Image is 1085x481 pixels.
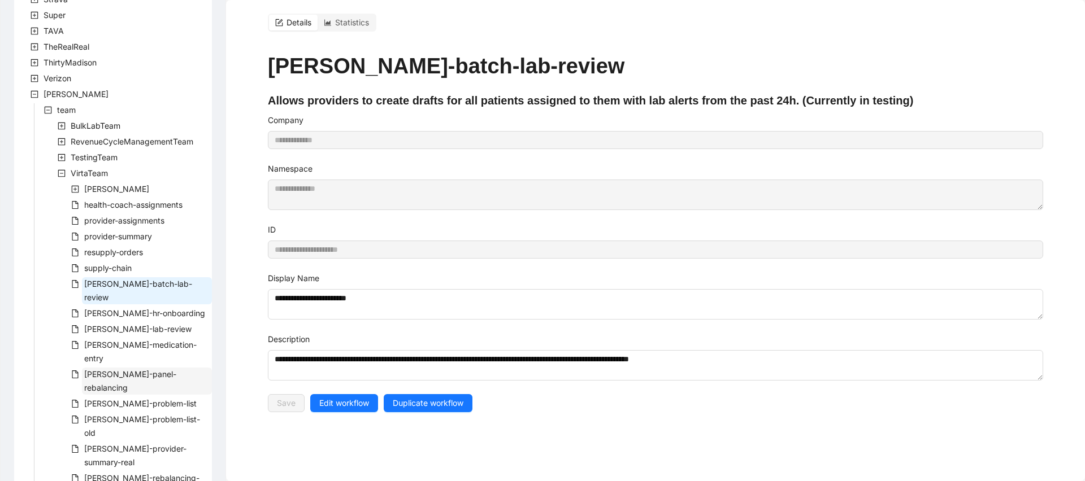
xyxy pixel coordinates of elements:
span: TAVA [44,26,64,36]
span: plus-square [31,11,38,19]
span: TheRealReal [41,40,92,54]
span: provider-summary [84,231,152,241]
span: provider-assignments [82,214,167,228]
span: virta-batch-lab-review [82,277,212,304]
span: file [71,445,79,453]
span: plus-square [58,138,66,146]
span: Edit workflow [319,397,369,409]
span: plus-square [71,185,79,193]
span: team [57,105,76,115]
span: ThirtyMadison [41,56,99,69]
textarea: Namespace [268,180,1043,210]
span: plus-square [58,122,66,130]
span: Save [277,397,296,409]
span: plus-square [31,59,38,67]
span: file [71,309,79,317]
span: RevenueCycleManagementTeam [68,135,196,148]
span: [PERSON_NAME]-hr-onboarding [84,308,205,318]
span: plus-square [58,154,66,161]
span: VirtaTeam [71,168,108,178]
input: ID [268,240,1043,259]
span: Verizon [41,72,73,85]
span: minus-square [58,169,66,177]
span: Duplicate workflow [393,397,463,409]
span: file [71,233,79,240]
span: file [71,341,79,349]
span: [PERSON_NAME]-panel-rebalancing [84,369,176,392]
span: file [71,264,79,272]
span: virta-hr-onboarding [82,307,207,320]
span: TestingTeam [68,151,120,164]
span: file [71,325,79,333]
span: TheRealReal [44,42,89,51]
span: virta-problem-list [82,397,199,410]
span: [PERSON_NAME] [44,89,108,99]
span: team [55,103,78,117]
span: virta-provider-summary-real [82,442,212,469]
span: Verizon [44,73,71,83]
span: Statistics [335,18,369,27]
span: Super [41,8,68,22]
button: Duplicate workflow [384,394,472,412]
span: virta-medication-entry [82,338,212,365]
textarea: Display Name [268,289,1043,320]
h1: [PERSON_NAME]-batch-lab-review [268,53,1043,79]
span: supply-chain [82,261,134,275]
span: Details [287,18,311,27]
span: TestingTeam [71,152,118,162]
label: Description [268,333,310,346]
span: minus-square [44,106,52,114]
span: ThirtyMadison [44,58,97,67]
span: provider-assignments [84,216,164,225]
span: Virta [41,88,111,101]
span: virta [82,182,151,196]
label: Company [268,114,303,126]
input: Company [268,131,1043,149]
span: resupply-orders [84,247,143,257]
span: BulkLabTeam [71,121,120,130]
span: minus-square [31,90,38,98]
span: virta-problem-list-old [82,413,212,440]
span: area-chart [324,19,332,27]
span: file [71,201,79,209]
span: resupply-orders [82,246,145,259]
span: [PERSON_NAME]-lab-review [84,324,192,334]
span: virta-panel-rebalancing [82,368,212,395]
span: form [275,19,283,27]
button: Edit workflow [310,394,378,412]
span: supply-chain [84,263,132,273]
label: ID [268,224,276,236]
span: VirtaTeam [68,167,110,180]
button: Save [268,394,305,412]
span: provider-summary [82,230,154,243]
label: Namespace [268,163,313,175]
span: file [71,416,79,423]
span: TAVA [41,24,66,38]
span: health-coach-assignments [84,200,183,209]
span: virta-lab-review [82,322,194,336]
span: health-coach-assignments [82,198,185,212]
span: file [71,370,79,378]
span: BulkLabTeam [68,119,123,133]
label: Display Name [268,272,319,285]
span: [PERSON_NAME]-problem-list [84,399,197,408]
span: file [71,400,79,408]
span: plus-square [31,27,38,35]
textarea: Description [268,350,1043,381]
span: [PERSON_NAME]-medication-entry [84,340,197,363]
span: file [71,248,79,256]
span: file [71,280,79,288]
span: [PERSON_NAME]-problem-list-old [84,414,200,438]
span: RevenueCycleManagementTeam [71,137,193,146]
span: plus-square [31,75,38,82]
span: file [71,217,79,225]
span: [PERSON_NAME]-batch-lab-review [84,279,192,302]
span: [PERSON_NAME]-provider-summary-real [84,444,186,467]
h4: Allows providers to create drafts for all patients assigned to them with lab alerts from the past... [268,93,1043,108]
span: Super [44,10,66,20]
span: [PERSON_NAME] [84,184,149,194]
span: plus-square [31,43,38,51]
